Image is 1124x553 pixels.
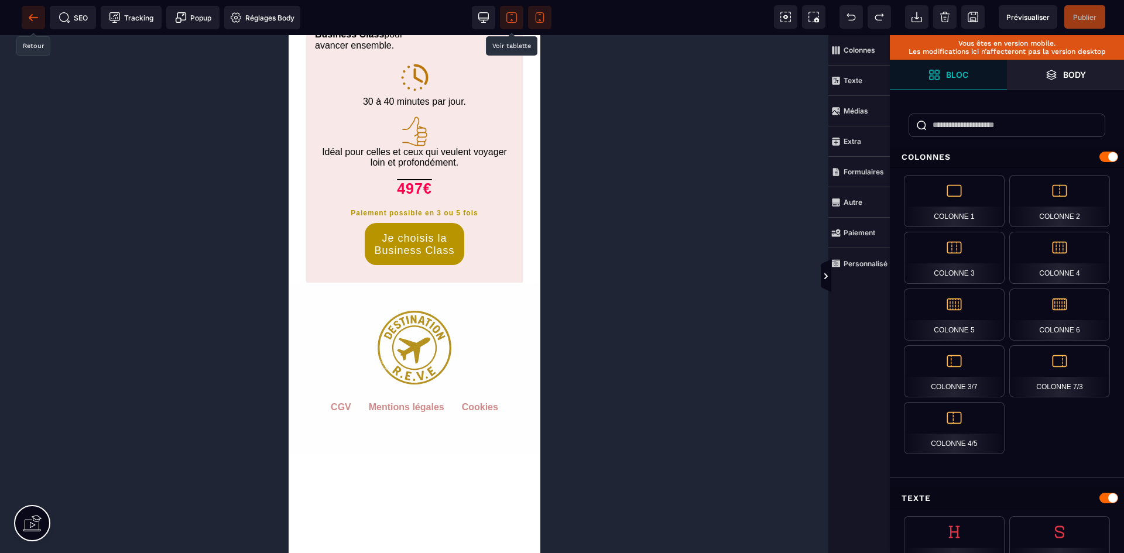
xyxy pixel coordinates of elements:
span: Tracking [109,12,153,23]
div: Colonne 4/5 [904,402,1005,454]
div: Colonne 3 [904,232,1005,284]
div: 30 à 40 minutes par jour. [26,57,225,81]
strong: Texte [844,76,862,85]
strong: Médias [844,107,868,115]
span: Prévisualiser [1006,13,1050,22]
span: Voir les composants [774,5,797,29]
span: Publier [1073,13,1096,22]
span: Afficher les vues [890,259,902,294]
span: Importer [905,5,928,29]
span: Ouvrir les calques [1007,60,1124,90]
div: Colonne 6 [1009,288,1110,341]
span: Médias [828,96,890,126]
span: Voir mobile [528,6,551,29]
div: Colonne 2 [1009,175,1110,227]
span: Idéal pour celles et ceux qui veulent voyager loin et profondément. [33,108,218,132]
default: Mentions légales [80,367,156,402]
span: Rétablir [868,5,891,29]
div: Colonne 1 [904,175,1005,227]
span: Colonnes [828,35,890,66]
span: Enregistrer le contenu [1064,5,1105,29]
img: ee9af1840ad9ea3918363913a4391e1a_clock-61160-BB7507.png [111,28,141,57]
span: Enregistrer [961,5,985,29]
span: Autre [828,187,890,218]
span: Défaire [839,5,863,29]
strong: Autre [844,198,862,207]
span: Formulaires [828,157,890,187]
span: Voir bureau [472,6,495,29]
strong: Personnalisé [844,259,887,268]
span: Métadata SEO [50,6,96,29]
div: Colonne 5 [904,288,1005,341]
span: Favicon [224,6,300,29]
div: Colonnes [890,146,1124,168]
img: cb5ec90518915eaee5cf51e325e95357_thumb-7909113-BB7507.png [111,81,142,112]
default: Cookies [173,367,210,402]
span: Aperçu [999,5,1057,29]
strong: Bloc [946,70,968,79]
span: Popup [175,12,211,23]
span: Ouvrir les blocs [890,60,1007,90]
div: Colonne 7/3 [1009,345,1110,397]
span: Texte [828,66,890,96]
span: Paiement [828,218,890,248]
span: SEO [59,12,88,23]
strong: Colonnes [844,46,875,54]
span: Voir tablette [500,6,523,29]
span: Créer une alerte modale [166,6,220,29]
span: Personnalisé [828,248,890,279]
span: Extra [828,126,890,157]
span: Retour [22,6,45,29]
span: Réglages Body [230,12,294,23]
strong: Extra [844,137,861,146]
p: Les modifications ici n’affecteront pas la version desktop [896,47,1118,56]
div: Texte [890,487,1124,509]
span: Code de suivi [101,6,162,29]
button: Je choisis la Business Class [76,188,176,230]
p: Vous êtes en version mobile. [896,39,1118,47]
div: Colonne 3/7 [904,345,1005,397]
strong: Paiement [844,228,875,237]
default: CGV [42,367,63,402]
div: Colonne 4 [1009,232,1110,284]
img: 6bc32b15c6a1abf2dae384077174aadc_LOGOT15p.png [89,248,163,349]
span: Capture d'écran [802,5,825,29]
span: Nettoyage [933,5,957,29]
strong: Body [1063,70,1086,79]
strong: Formulaires [844,167,884,176]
